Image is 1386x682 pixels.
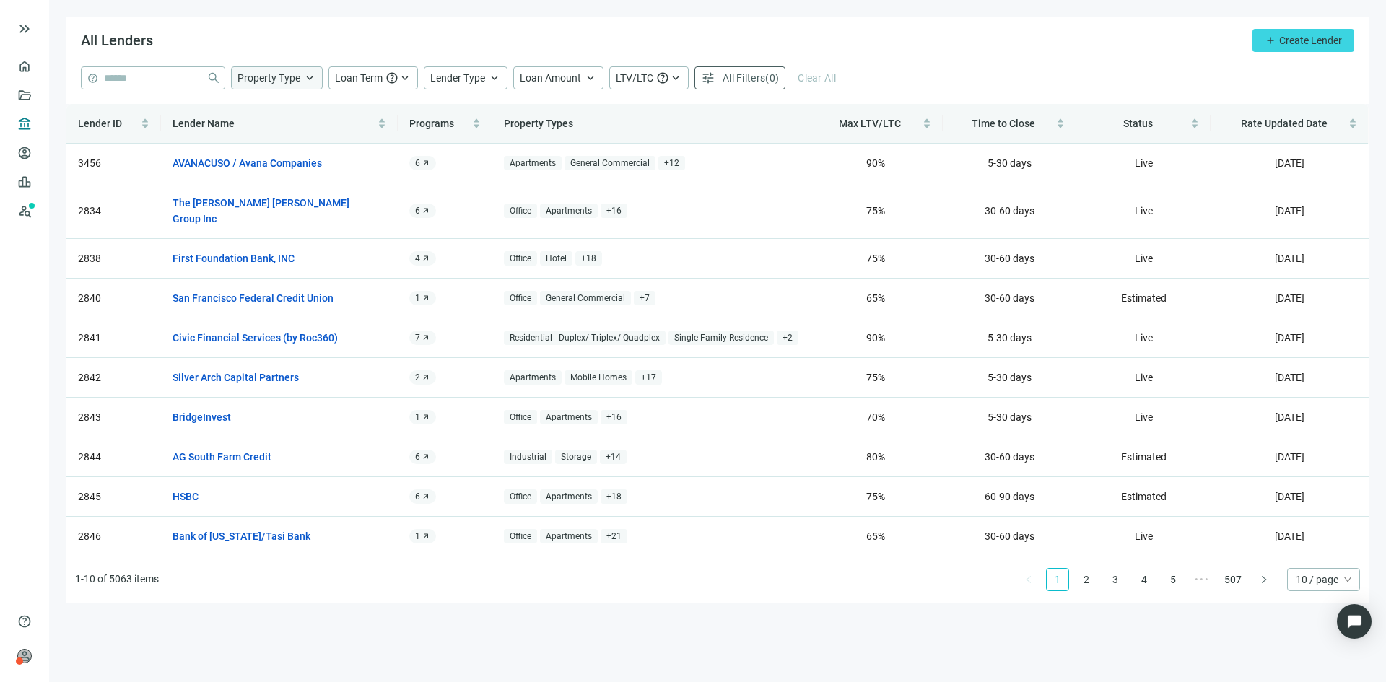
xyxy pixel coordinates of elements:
button: keyboard_double_arrow_right [16,20,33,38]
span: 75 % [866,372,885,383]
span: All Lenders [81,32,153,49]
a: Bank of [US_STATE]/Tasi Bank [173,528,310,544]
span: 2 [415,372,420,383]
span: 4 [415,253,420,264]
span: + 18 [601,489,627,504]
span: 75 % [866,491,885,502]
li: 4 [1133,568,1156,591]
span: 75 % [866,253,885,264]
span: Apartments [540,529,598,544]
span: arrow_outward [422,206,430,215]
span: arrow_outward [422,159,430,167]
td: 2840 [66,279,161,318]
span: 65 % [866,530,885,542]
span: Programs [409,118,454,129]
span: Office [504,291,537,306]
span: help [87,73,98,84]
span: General Commercial [565,156,655,171]
span: 1 [415,292,420,304]
span: + 17 [635,370,662,385]
li: Next 5 Pages [1190,568,1213,591]
td: 30-60 days [943,183,1077,239]
span: Status [1123,118,1153,129]
span: Lender ID [78,118,122,129]
span: [DATE] [1275,205,1304,217]
td: 2845 [66,477,161,517]
span: arrow_outward [422,294,430,302]
li: Previous Page [1017,568,1040,591]
li: Next Page [1252,568,1276,591]
td: 2843 [66,398,161,437]
span: Apartments [540,410,598,425]
a: Silver Arch Capital Partners [173,370,299,385]
a: 4 [1133,569,1155,590]
span: 6 [415,205,420,217]
span: arrow_outward [422,492,430,501]
a: AG South Farm Credit [173,449,271,465]
td: 60-90 days [943,477,1077,517]
span: + 18 [575,251,602,266]
span: Estimated [1121,491,1167,502]
span: arrow_outward [422,532,430,541]
span: left [1024,575,1033,584]
span: arrow_outward [422,453,430,461]
span: Office [504,410,537,425]
span: Residential - Duplex/ Triplex/ Quadplex [504,331,666,346]
td: 2844 [66,437,161,477]
button: tuneAll Filters(0) [694,66,785,89]
span: Live [1135,372,1153,383]
span: [DATE] [1275,530,1304,542]
span: Hotel [540,251,572,266]
td: 5-30 days [943,318,1077,358]
span: right [1260,575,1268,584]
span: 10 / page [1296,569,1351,590]
span: help [656,71,669,84]
span: Estimated [1121,451,1167,463]
a: San Francisco Federal Credit Union [173,290,334,306]
span: [DATE] [1275,372,1304,383]
li: 507 [1219,568,1247,591]
li: 5 [1161,568,1185,591]
span: Live [1135,157,1153,169]
span: All Filters [723,72,765,84]
span: Storage [555,450,597,465]
span: Loan Amount [520,72,581,84]
span: Office [504,489,537,504]
a: HSBC [173,489,199,504]
span: + 16 [601,204,627,219]
a: 2 [1076,569,1097,590]
span: Live [1135,253,1153,264]
a: 5 [1162,569,1184,590]
a: Civic Financial Services (by Roc360) [173,330,338,346]
span: arrow_outward [422,413,430,421]
button: addCreate Lender [1252,29,1354,52]
span: 7 [415,332,420,344]
td: 30-60 days [943,437,1077,477]
span: [DATE] [1275,411,1304,423]
span: 75 % [866,205,885,217]
span: 1 [415,530,420,542]
span: Max LTV/LTC [839,118,901,129]
span: + 21 [601,529,627,544]
td: 30-60 days [943,239,1077,279]
span: tune [701,71,715,85]
a: The [PERSON_NAME] [PERSON_NAME] Group Inc [173,195,372,227]
span: [DATE] [1275,491,1304,502]
span: 80 % [866,451,885,463]
button: left [1017,568,1040,591]
span: + 7 [634,291,655,306]
td: 30-60 days [943,279,1077,318]
td: 2841 [66,318,161,358]
span: + 2 [777,331,798,346]
span: 6 [415,157,420,169]
span: arrow_outward [422,254,430,263]
span: Time to Close [972,118,1035,129]
span: 70 % [866,411,885,423]
td: 3456 [66,144,161,183]
a: 1 [1047,569,1068,590]
span: help [385,71,398,84]
span: Office [504,529,537,544]
div: Open Intercom Messenger [1337,604,1372,639]
td: 2838 [66,239,161,279]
